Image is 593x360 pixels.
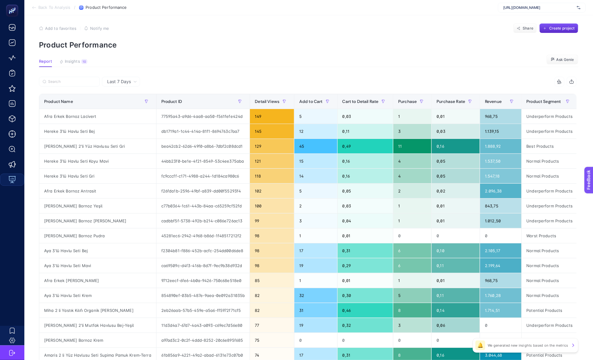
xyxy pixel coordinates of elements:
[432,303,480,318] div: 0,14
[4,2,23,7] span: Feedback
[250,169,294,183] div: 118
[74,5,75,10] span: /
[250,124,294,139] div: 145
[522,288,578,303] div: Normal Products
[250,139,294,154] div: 129
[480,243,521,258] div: 2.105,17
[250,154,294,168] div: 121
[250,303,294,318] div: 82
[488,343,568,348] p: We generated new insights based on the metrics
[480,154,521,168] div: 1.537,50
[294,318,337,333] div: 19
[90,26,109,31] span: Notify me
[39,199,156,213] div: [PERSON_NAME] Bornoz Yeşil
[156,228,250,243] div: 45281ec6-2942-4968-b86d-1f48517212f2
[338,258,393,273] div: 0,29
[250,288,294,303] div: 82
[156,303,250,318] div: 2eb26aab-57b5-459e-a5a6-ff5972f71cf5
[84,26,109,31] button: Notify me
[432,318,480,333] div: 0,06
[338,154,393,168] div: 0,16
[338,333,393,348] div: 0
[432,228,480,243] div: 0
[398,99,417,104] span: Purchase
[81,59,87,64] div: 10
[294,184,337,198] div: 5
[513,23,537,33] button: Share
[522,139,578,154] div: Best Products
[393,318,431,333] div: 3
[393,228,431,243] div: 0
[39,41,578,49] p: Product Performance
[480,273,521,288] div: 968,75
[393,303,431,318] div: 8
[39,184,156,198] div: Afra Erkek Bornoz Antrasit
[294,273,337,288] div: 1
[338,184,393,198] div: 0,05
[522,109,578,124] div: Underperform Products
[480,199,521,213] div: 843,75
[523,26,534,31] span: Share
[480,228,521,243] div: 0
[393,169,431,183] div: 4
[432,258,480,273] div: 0,11
[393,199,431,213] div: 1
[480,139,521,154] div: 1.888,92
[480,318,521,333] div: 0
[65,59,80,64] span: Insights
[156,199,250,213] div: c77b0364-1c61-443b-84aa-c65259cf52fd
[522,169,578,183] div: Normal Products
[480,169,521,183] div: 1.547,18
[39,258,156,273] div: Aya 3'lü Havlu Seti Mavi
[539,23,578,33] button: Create project
[156,109,250,124] div: 77595a43-a9d6-4aa8-aa50-f561fefe424d
[39,318,156,333] div: [PERSON_NAME] 2'li Mutfak Havlusu Bej-Yeşil
[294,154,337,168] div: 15
[156,273,250,288] div: 9712eecf-6fe6-4b0a-9426-750c68e518e0
[432,124,480,139] div: 0,03
[342,99,379,104] span: Cart to Detail Rate
[156,154,250,168] div: 44bb23f0-be1e-4f21-8549-53c4ee375aba
[546,55,578,65] button: Ask Genie
[294,243,337,258] div: 17
[338,243,393,258] div: 0,31
[338,318,393,333] div: 0,32
[156,184,250,198] div: f26fda1b-2596-49bf-a839-dd00f55293f4
[480,303,521,318] div: 1.714,51
[432,288,480,303] div: 0,11
[156,318,250,333] div: 11d3d4a7-67d7-4a43-a093-c69ec7d56e80
[156,214,250,228] div: cadbbf5f-5738-492b-b214-c086e726ac13
[480,184,521,198] div: 2.096,38
[294,139,337,154] div: 45
[250,318,294,333] div: 77
[39,303,156,318] div: Miha 2 li Yastık Kılıfı Organik [PERSON_NAME]
[480,258,521,273] div: 2.199,64
[250,214,294,228] div: 99
[480,288,521,303] div: 1.760,28
[480,214,521,228] div: 1.012,50
[156,333,250,348] div: a97ad3c2-0c2f-4ddd-8252-20c6e895f685
[393,333,431,348] div: 0
[156,124,250,139] div: db1719a1-1c44-414a-81f1-8694763c7aa7
[39,154,156,168] div: Hereke 3'lü Havlu Seti Koyu Mavi
[39,243,156,258] div: Aya 3'lü Havlu Seti Bej
[522,154,578,168] div: Normal Products
[250,273,294,288] div: 85
[503,5,574,10] span: [URL][DOMAIN_NAME]
[393,154,431,168] div: 4
[39,26,76,31] button: Add to favorites
[294,333,337,348] div: 0
[393,243,431,258] div: 6
[39,124,156,139] div: Hereke 3'lü Havlu Seti Bej
[522,333,578,348] div: Worst Products
[294,169,337,183] div: 14
[432,273,480,288] div: 0,01
[294,258,337,273] div: 19
[393,273,431,288] div: 1
[48,79,96,84] input: Search
[338,303,393,318] div: 0,46
[522,303,578,318] div: Potential Products
[393,109,431,124] div: 1
[432,169,480,183] div: 0,05
[338,169,393,183] div: 0,16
